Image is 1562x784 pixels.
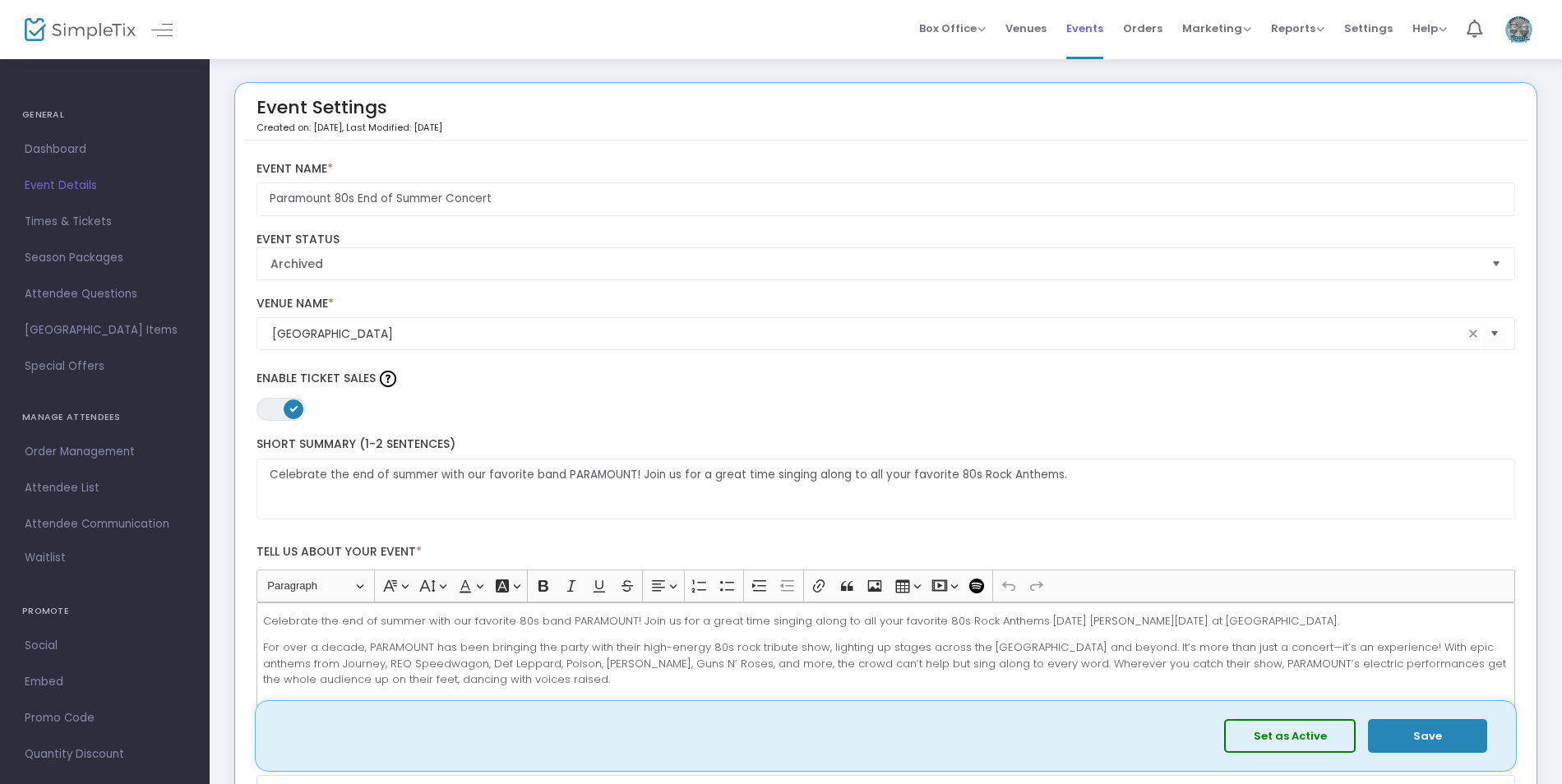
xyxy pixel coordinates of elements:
label: Enable Ticket Sales [256,367,1516,391]
img: question-mark [380,371,396,387]
label: Venue Name [256,297,1516,311]
span: Dashboard [25,139,185,160]
button: Paragraph [260,574,371,599]
span: Attendee Questions [25,284,185,305]
div: Editor toolbar [256,570,1516,602]
h4: MANAGE ATTENDEES [22,401,187,434]
input: Select Venue [272,325,1464,343]
span: clear [1463,324,1483,344]
button: Select [1483,317,1506,351]
span: Orders [1123,7,1162,49]
span: Venues [1005,7,1047,49]
span: Order Management [25,441,185,463]
span: Box Office [919,21,986,36]
span: Event Details [25,175,185,196]
span: [GEOGRAPHIC_DATA] Items [25,320,185,341]
span: Quantity Discount [25,744,185,765]
span: Settings [1344,7,1393,49]
button: Save [1368,719,1487,753]
button: Select [1485,248,1508,279]
span: Marketing [1182,21,1251,36]
h4: GENERAL [22,99,187,131]
p: For over a decade, PARAMOUNT has been bringing the party with their high-energy 80s rock tribute ... [263,639,1508,688]
span: Attendee List [25,477,185,499]
span: Social [25,635,185,657]
span: Paragraph [267,576,353,596]
span: Waitlist [25,550,66,566]
span: ON [289,404,298,413]
div: Rich Text Editor, main [256,602,1516,767]
label: Event Status [256,233,1516,247]
span: Help [1412,21,1447,36]
button: Set as Active [1224,719,1356,753]
span: Events [1066,7,1103,49]
span: Attendee Communication [25,514,185,535]
div: Event Settings [256,91,442,140]
label: Tell us about your event [248,536,1523,570]
p: Celebrate the end of summer with our favorite 80s band PARAMOUNT! Join us for a great time singin... [263,613,1508,630]
span: Special Offers [25,356,185,377]
input: Enter Event Name [256,182,1516,216]
span: Promo Code [25,708,185,729]
span: Archived [270,256,1479,272]
h4: PROMOTE [22,595,187,628]
label: Event Name [256,162,1516,177]
span: , Last Modified: [DATE] [342,121,442,134]
span: Times & Tickets [25,211,185,233]
span: Short Summary (1-2 Sentences) [256,436,455,452]
p: Created on: [DATE] [256,121,442,135]
span: Embed [25,671,185,693]
p: Led by powerhouse vocals and harmonies, and backed by jaw-dropping sound and lights, PARAMOUNT is... [263,699,1508,731]
span: Reports [1271,21,1324,36]
span: Season Packages [25,247,185,269]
